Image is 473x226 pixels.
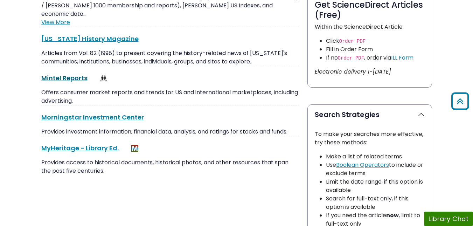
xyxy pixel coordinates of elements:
[326,37,425,45] li: Click
[41,74,88,82] a: Mintel Reports
[424,212,473,226] button: Library Chat
[326,194,425,211] li: Search for full-text only, if this option is available
[41,49,299,66] p: Articles from Vol. 82 (1998) to present covering the history-related news of [US_STATE]'s communi...
[41,34,139,43] a: [US_STATE] History Magazine
[315,130,425,147] p: To make your searches more effective, try these methods:
[326,152,425,161] li: Make a list of related terms
[315,23,425,31] p: Within the ScienceDirect Article:
[339,39,366,44] code: Order PDF
[41,113,144,122] a: Morningstar Investment Center
[391,54,413,62] a: ILL Form
[449,95,471,107] a: Back to Top
[326,45,425,54] li: Fill in Order Form
[41,144,119,152] a: MyHeritage - Library Ed.
[308,105,432,124] button: Search Strategies
[386,211,399,219] strong: now
[41,158,299,175] p: Provides access to historical documents, historical photos, and other resources that span the pas...
[315,68,391,76] i: Electronic delivery 1-[DATE]
[326,178,425,194] li: Limit the date range, if this option is available
[41,88,299,105] p: Offers consumer market reports and trends for US and international marketplaces, including advert...
[131,145,138,152] img: MeL (Michigan electronic Library)
[326,161,425,178] li: Use to include or exclude terms
[336,161,389,169] a: Boolean Operators
[326,54,425,62] li: If no , order via
[338,55,364,61] code: Order PDF
[100,75,107,82] img: Demographics
[41,18,70,26] a: View More
[41,128,299,136] p: Provides investment information, financial data, analysis, and ratings for stocks and funds.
